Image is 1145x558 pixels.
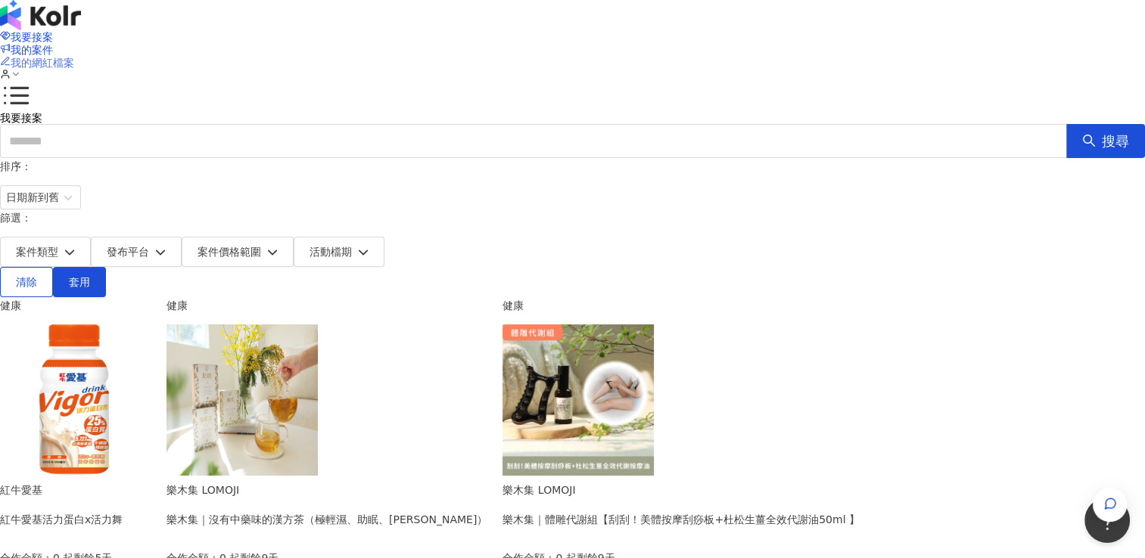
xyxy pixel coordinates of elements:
button: 搜尋 [1066,124,1145,158]
span: search [1082,134,1096,147]
span: 套用 [69,276,90,288]
span: 我的網紅檔案 [11,57,74,69]
button: 活動檔期 [294,237,384,267]
iframe: Help Scout Beacon - Open [1084,498,1130,543]
button: 案件價格範圍 [182,237,294,267]
span: 搜尋 [1102,133,1129,150]
span: 發布平台 [107,246,149,258]
span: 我要接案 [11,31,53,43]
div: 樂木集｜體雕代謝組【刮刮！美體按摩刮痧板+杜松生薑全效代謝油50ml 】 [502,511,860,528]
button: 發布平台 [91,237,182,267]
span: 案件類型 [16,246,58,258]
span: 案件價格範圍 [198,246,261,258]
div: 健康 [502,297,860,314]
div: 健康 [166,297,487,314]
span: 我的案件 [11,44,53,56]
img: 體雕代謝組【刮刮！美體按摩刮痧板+杜松生薑全效代謝油50ml 】 [502,324,654,476]
span: 活動檔期 [310,246,352,258]
img: 樂木集｜沒有中藥味的漢方茶（極輕濕、助眠、亮妍） [166,324,318,476]
button: 套用 [53,267,106,297]
div: 樂木集｜沒有中藥味的漢方茶（極輕濕、助眠、[PERSON_NAME]） [166,511,487,528]
div: 樂木集 LOMOJI [502,482,860,498]
div: 樂木集 LOMOJI [166,482,487,498]
span: 清除 [16,276,37,288]
span: 日期新到舊 [6,186,75,209]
